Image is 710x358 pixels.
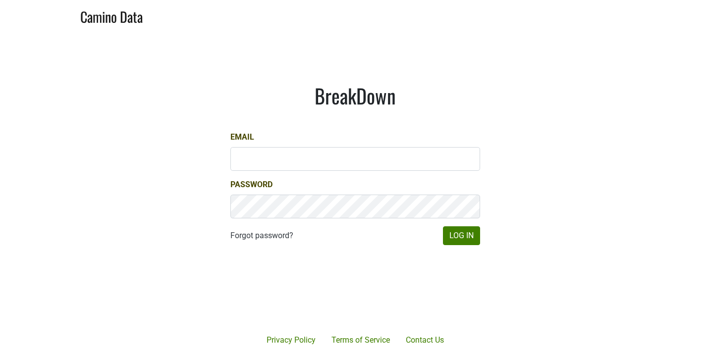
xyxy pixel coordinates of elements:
a: Privacy Policy [259,330,324,350]
a: Camino Data [80,4,143,27]
a: Terms of Service [324,330,398,350]
a: Contact Us [398,330,452,350]
h1: BreakDown [230,84,480,107]
label: Password [230,179,273,191]
button: Log In [443,226,480,245]
label: Email [230,131,254,143]
a: Forgot password? [230,230,293,242]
